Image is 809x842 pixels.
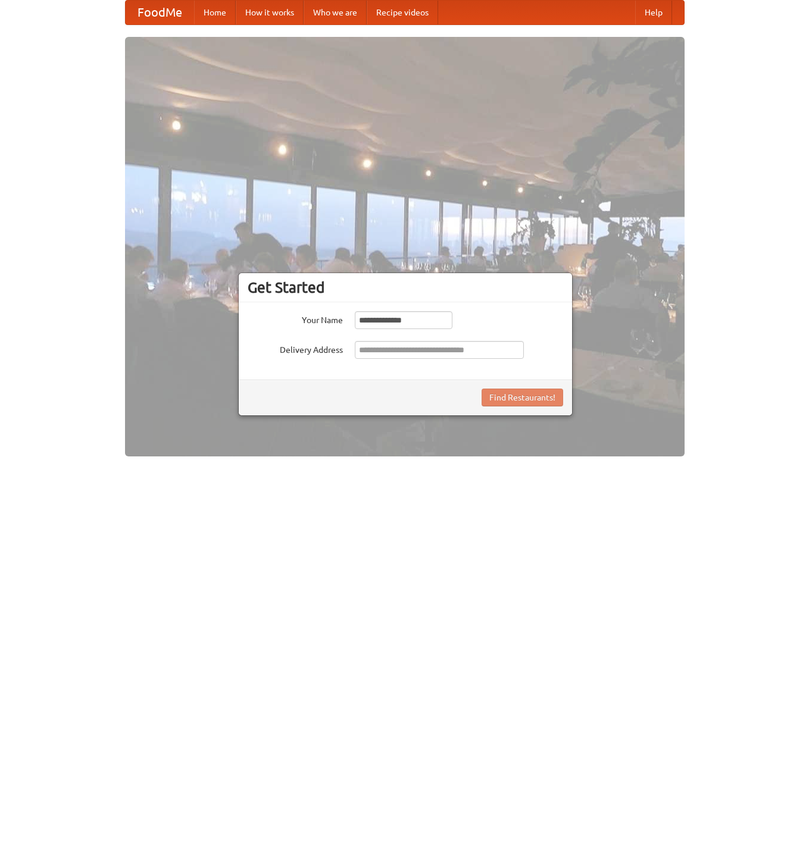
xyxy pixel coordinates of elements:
[248,341,343,356] label: Delivery Address
[194,1,236,24] a: Home
[367,1,438,24] a: Recipe videos
[248,311,343,326] label: Your Name
[248,278,563,296] h3: Get Started
[482,389,563,406] button: Find Restaurants!
[304,1,367,24] a: Who we are
[126,1,194,24] a: FoodMe
[236,1,304,24] a: How it works
[635,1,672,24] a: Help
